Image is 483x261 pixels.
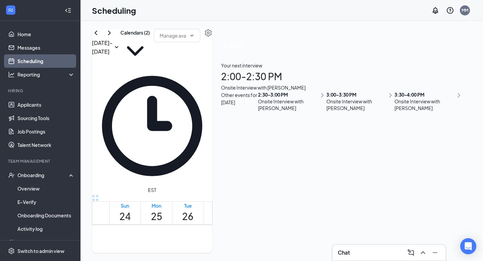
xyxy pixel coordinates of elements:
a: Team [17,236,75,249]
div: Onsite Interview with [PERSON_NAME] [394,98,453,111]
svg: WorkstreamLogo [7,7,14,13]
svg: Minimize [431,249,439,257]
a: Onboarding Documents [17,209,75,222]
span: EST [148,186,156,194]
svg: Clock [92,66,212,186]
div: Mon [151,202,162,209]
a: Activity log [17,222,75,236]
div: MM [462,7,468,13]
svg: UserCheck [8,172,15,178]
div: Reporting [17,71,75,78]
svg: ChevronRight [455,91,463,99]
div: Tue [182,202,194,209]
a: August 26, 2025 [181,202,195,224]
div: Onsite Interview with [PERSON_NAME] [326,98,385,111]
a: August 25, 2025 [150,202,164,224]
a: Job Postings [17,125,75,138]
div: Switch to admin view [17,248,64,254]
a: Sourcing Tools [17,111,75,125]
span: [DATE] [221,40,463,50]
div: Onsite Interview with [PERSON_NAME] [258,98,317,111]
svg: ChevronRight [105,29,113,37]
svg: ChevronRight [318,91,326,99]
div: Onboarding [17,172,69,178]
div: Team Management [8,158,73,164]
div: Other events for [DATE] [221,91,258,111]
svg: Settings [204,29,212,37]
a: Scheduling [17,54,75,68]
button: ComposeMessage [406,247,416,258]
h1: 26 [182,209,194,224]
div: Open Intercom Messenger [460,238,476,254]
svg: Settings [8,248,15,254]
a: Messages [17,41,75,54]
svg: Collapse [65,7,71,14]
h1: 2:00 - 2:30 PM [221,69,463,84]
svg: ChevronLeft [92,29,100,37]
svg: ComposeMessage [407,249,415,257]
svg: ChevronDown [189,33,195,38]
div: Onsite Interview with [PERSON_NAME] [221,84,463,91]
h1: 24 [119,209,131,224]
a: Applicants [17,98,75,111]
svg: Analysis [8,71,15,78]
h1: 25 [151,209,162,224]
svg: SmallChevronDown [113,43,120,51]
svg: QuestionInfo [446,6,454,14]
h3: Chat [338,249,350,256]
h1: Scheduling [92,5,136,16]
button: Calendars (2)ChevronDown [120,29,150,66]
div: Your next interview [221,62,463,69]
svg: Notifications [431,6,439,14]
a: Talent Network [17,138,75,152]
input: Manage availability [160,32,186,39]
h3: [DATE] - [DATE] [92,39,113,56]
a: Home [17,28,75,41]
svg: ChevronUp [419,249,427,257]
div: Sun [119,202,131,209]
div: 3:30 - 4:00 PM [394,91,453,98]
div: Hiring [8,88,73,94]
a: August 24, 2025 [118,202,132,224]
a: Overview [17,182,75,195]
a: E-Verify [17,195,75,209]
div: 2:30 - 3:00 PM [258,91,317,98]
div: 3:00 - 3:30 PM [326,91,385,98]
svg: ChevronRight [386,91,394,99]
button: ChevronUp [418,247,428,258]
a: Settings [204,29,212,66]
svg: ChevronDown [120,36,150,66]
button: Minimize [430,247,440,258]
